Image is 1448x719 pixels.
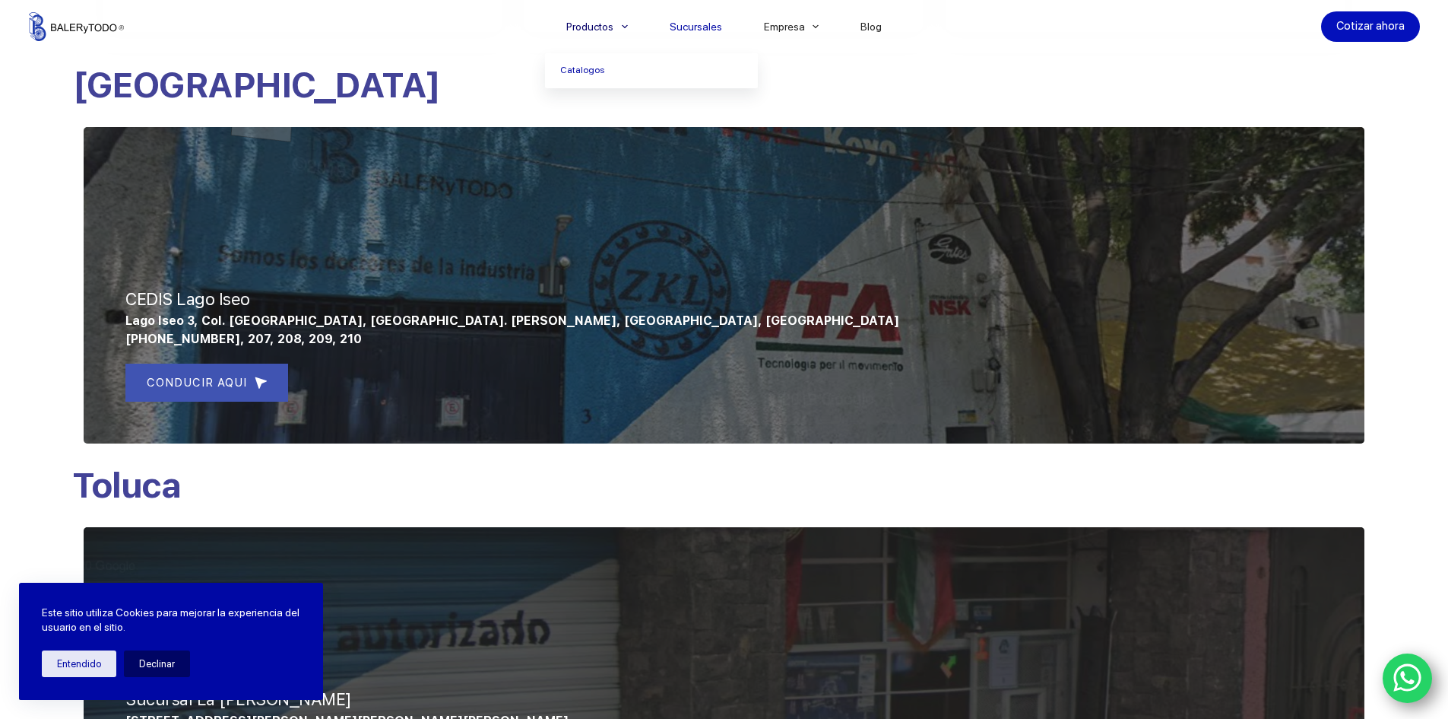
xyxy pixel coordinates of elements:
a: Catalogos [545,53,758,88]
a: CONDUCIR AQUI [125,364,288,402]
img: Balerytodo [29,12,124,41]
span: [GEOGRAPHIC_DATA] [72,64,440,106]
button: Entendido [42,651,116,677]
a: Cotizar ahora [1321,11,1420,42]
span: CONDUCIR AQUI [147,374,247,392]
button: Declinar [124,651,190,677]
span: CEDIS Lago Iseo [125,289,250,309]
span: Lago Iseo 3, Col. [GEOGRAPHIC_DATA], [GEOGRAPHIC_DATA]. [PERSON_NAME], [GEOGRAPHIC_DATA], [GEOGRA... [125,313,899,328]
span: [PHONE_NUMBER], 207, 208, 209, 210 [125,332,362,346]
p: Este sitio utiliza Cookies para mejorar la experiencia del usuario en el sitio. [42,606,300,635]
span: Toluca [72,464,180,506]
a: WhatsApp [1383,654,1433,704]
